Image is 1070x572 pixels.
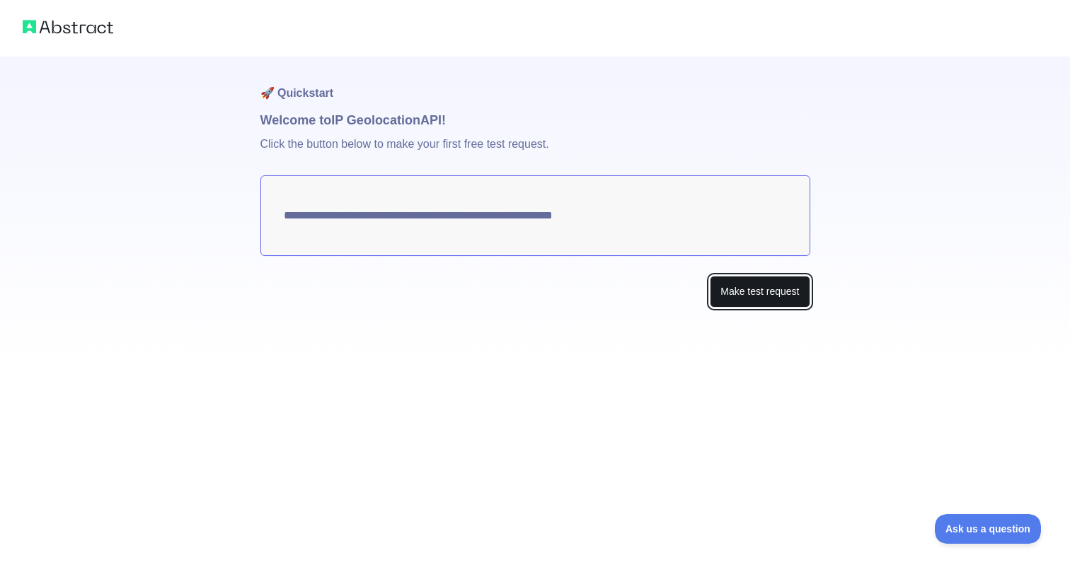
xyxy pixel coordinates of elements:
iframe: Toggle Customer Support [935,514,1042,544]
p: Click the button below to make your first free test request. [260,130,810,175]
img: Abstract logo [23,17,113,37]
h1: Welcome to IP Geolocation API! [260,110,810,130]
button: Make test request [710,276,810,308]
h1: 🚀 Quickstart [260,57,810,110]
